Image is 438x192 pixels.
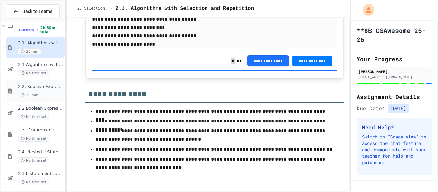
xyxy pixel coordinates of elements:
div: [PERSON_NAME] [358,69,430,74]
div: My Account [356,3,376,17]
span: 2.1. Algorithms with Selection and Repetition [115,5,254,13]
span: No time set [18,179,49,185]
span: [DATE] [388,104,409,113]
span: 12 items [18,28,34,32]
span: No time set [18,157,49,163]
h2: Assignment Details [357,92,432,101]
button: Back to Teams [6,4,60,18]
span: No time set [18,136,49,142]
h3: Need Help? [362,123,427,131]
span: 2.1. Algorithms with Selection and Repetition [18,40,63,46]
span: 2.3. if Statements [18,128,63,133]
span: / [111,6,113,11]
span: 2.4. Nested if Statements [18,149,63,155]
span: 2.2 Boolean Expressions - Quiz [18,106,63,111]
span: No time set [18,114,49,120]
p: Switch to "Grade View" to access the chat feature and communicate with your teacher for help and ... [362,134,427,166]
span: 2.3 If statements and Control Flow - Quiz [18,171,63,177]
span: Back to Teams [22,8,52,15]
span: • [37,27,38,32]
span: 30 min [18,92,41,98]
h1: **8B CSAwesome 25-26 [357,26,432,44]
span: 20 min [18,48,41,54]
div: [EMAIL_ADDRESS][DOMAIN_NAME] [358,75,430,79]
span: 2. Selection and Iteration [77,6,108,11]
h2: Your Progress [357,54,432,63]
span: 2h 50m total [40,26,63,34]
span: No time set [18,70,49,76]
span: Due Date: [357,104,385,112]
span: 2.2. Boolean Expressions [18,84,63,89]
span: 2.1 Algorithms with Selection and Repetition - Topic 2.1 [18,62,63,68]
